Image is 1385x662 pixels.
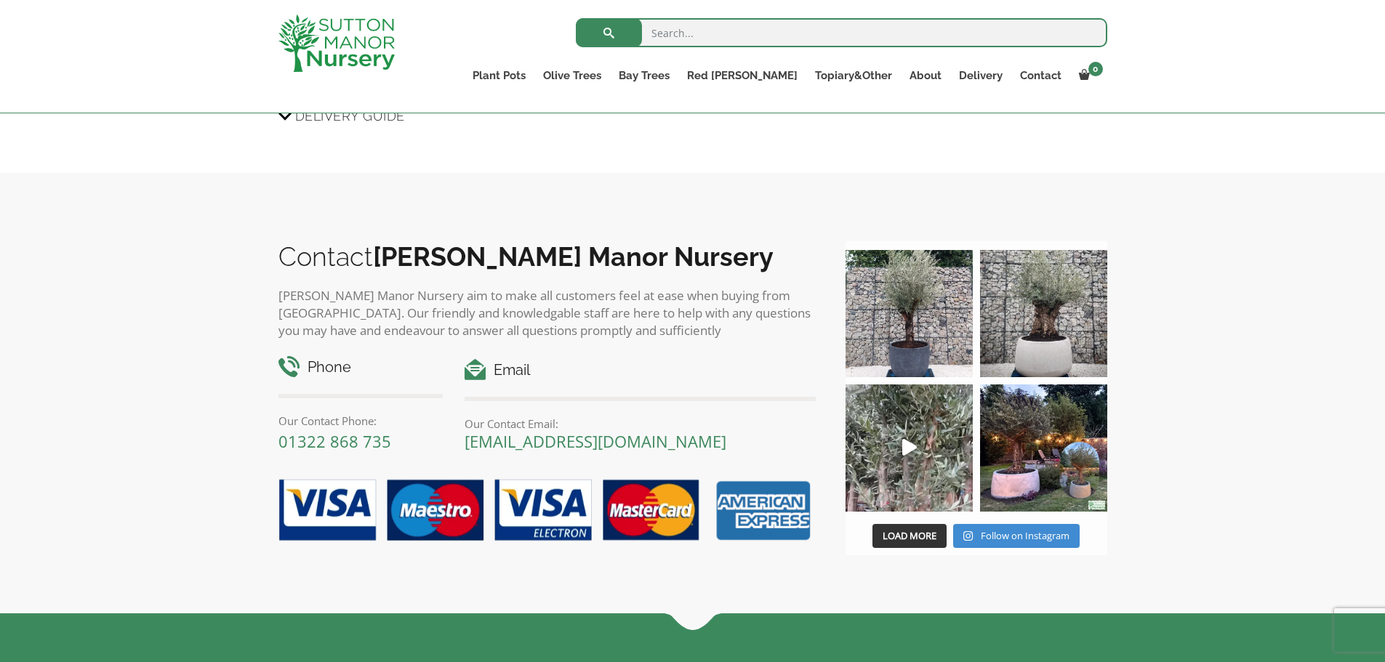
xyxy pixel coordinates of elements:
[278,287,816,339] p: [PERSON_NAME] Manor Nursery aim to make all customers feel at ease when buying from [GEOGRAPHIC_D...
[678,65,806,86] a: Red [PERSON_NAME]
[1070,65,1107,86] a: 0
[295,102,405,129] span: Delivery Guide
[278,430,391,452] a: 01322 868 735
[534,65,610,86] a: Olive Trees
[846,384,973,512] img: New arrivals Monday morning of beautiful olive trees 🤩🤩 The weather is beautiful this summer, gre...
[576,18,1107,47] input: Search...
[1088,62,1103,76] span: 0
[1011,65,1070,86] a: Contact
[902,439,917,456] svg: Play
[846,250,973,377] img: A beautiful multi-stem Spanish Olive tree potted in our luxurious fibre clay pots 😍😍
[610,65,678,86] a: Bay Trees
[901,65,950,86] a: About
[963,530,973,541] svg: Instagram
[465,415,816,432] p: Our Contact Email:
[278,15,395,72] img: logo
[464,65,534,86] a: Plant Pots
[278,356,443,379] h4: Phone
[872,524,947,549] button: Load More
[278,241,816,272] h2: Contact
[373,241,774,272] b: [PERSON_NAME] Manor Nursery
[980,250,1107,377] img: Check out this beauty we potted at our nursery today ❤️‍🔥 A huge, ancient gnarled Olive tree plan...
[465,430,726,452] a: [EMAIL_ADDRESS][DOMAIN_NAME]
[950,65,1011,86] a: Delivery
[883,529,936,542] span: Load More
[278,412,443,429] p: Our Contact Phone:
[268,471,816,551] img: payment-options.png
[980,384,1107,512] img: “The poetry of nature is never dead” 🪴🫒 A stunning beautiful customer photo has been sent into us...
[846,384,973,512] a: Play
[981,529,1069,542] span: Follow on Instagram
[465,359,816,382] h4: Email
[953,524,1079,549] a: Instagram Follow on Instagram
[806,65,901,86] a: Topiary&Other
